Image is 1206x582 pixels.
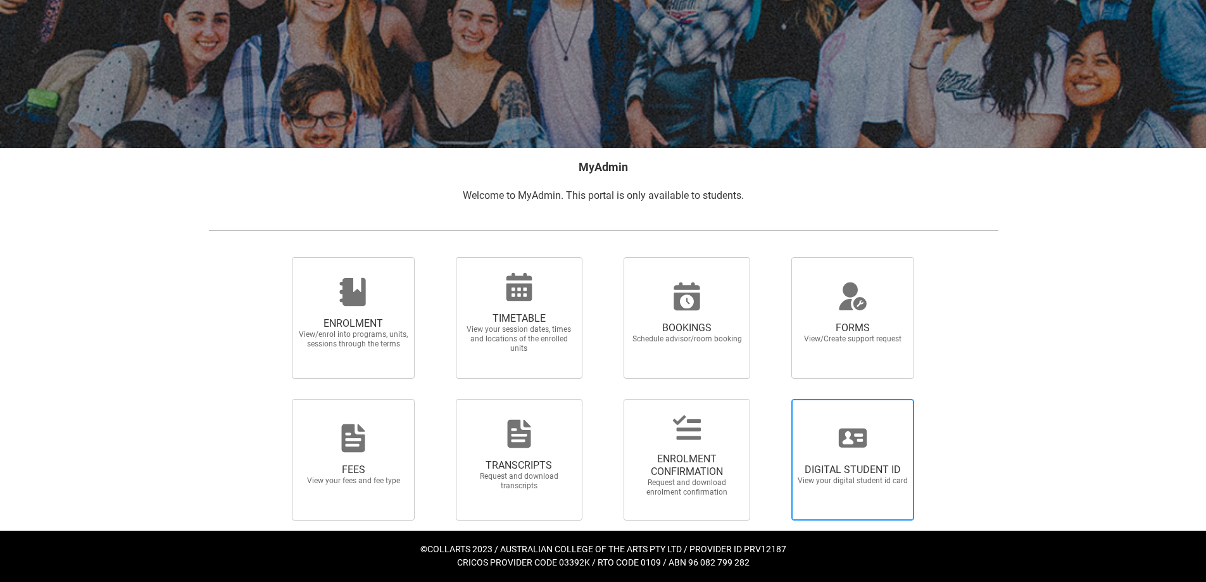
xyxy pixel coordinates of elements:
span: View your digital student id card [797,476,908,486]
span: View/enrol into programs, units, sessions through the terms [298,330,409,349]
span: Request and download enrolment confirmation [631,478,743,497]
span: View/Create support request [797,334,908,344]
span: View your fees and fee type [298,476,409,486]
span: DIGITAL STUDENT ID [797,464,908,476]
span: TIMETABLE [463,312,575,325]
span: ENROLMENT CONFIRMATION [631,453,743,478]
span: TRANSCRIPTS [463,459,575,472]
h2: MyAdmin [208,158,998,175]
span: FORMS [797,322,908,334]
span: FEES [298,464,409,476]
span: Request and download transcripts [463,472,575,491]
span: ENROLMENT [298,317,409,330]
span: View your session dates, times and locations of the enrolled units [463,325,575,353]
span: BOOKINGS [631,322,743,334]
span: Schedule advisor/room booking [631,334,743,344]
span: Welcome to MyAdmin. This portal is only available to students. [463,189,744,201]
